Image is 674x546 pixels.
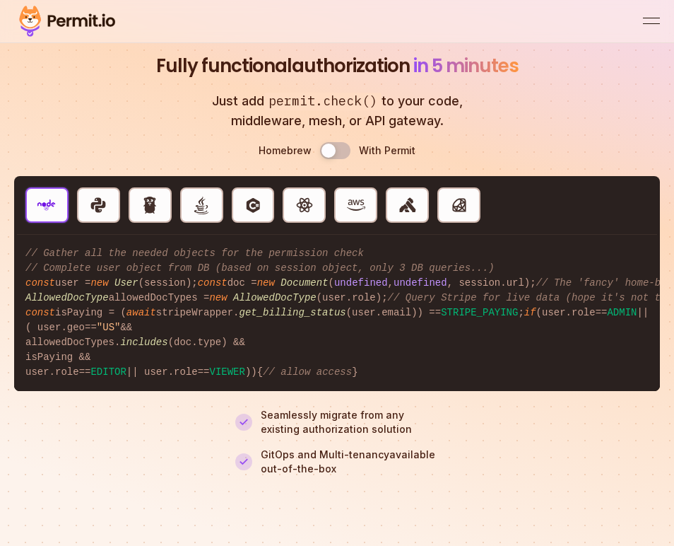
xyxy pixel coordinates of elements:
[257,277,275,289] span: new
[126,307,156,318] span: await
[156,52,519,80] h2: authorization
[382,307,411,318] span: email
[174,366,198,378] span: role
[347,196,365,214] img: Gateway
[572,307,596,318] span: role
[37,196,56,214] img: NodeJS
[280,277,328,289] span: Document
[259,144,312,158] div: Homebrew
[413,53,519,79] span: in 5 minutes
[198,337,222,348] span: type
[643,13,660,30] button: open menu
[607,307,637,318] span: ADMIN
[524,307,536,318] span: if
[359,144,415,158] div: With Permit
[264,93,382,110] span: permit.check()
[441,307,518,318] span: STRIPE_PAYING
[352,292,376,303] span: role
[141,196,159,214] img: Golang
[55,366,79,378] span: role
[14,235,660,391] code: user = (session); doc = ( , , session. ); allowedDocTypes = (user. ); isPaying = ( stripeWrapper....
[263,366,352,378] span: // allow access
[120,337,167,348] span: includes
[507,277,524,289] span: url
[25,248,364,259] span: // Gather all the needed objects for the permission check
[97,322,121,333] span: "US"
[114,277,138,289] span: User
[295,196,314,214] img: React
[90,277,108,289] span: new
[89,196,107,214] img: Python
[184,91,490,131] p: Just add to your code, middleware, mesh, or API gateway.
[209,292,227,303] span: new
[261,408,439,436] p: Seamlessly migrate from any existing authorization solution
[334,277,388,289] span: undefined
[156,52,292,80] span: Fully functional
[210,366,245,378] span: VIEWER
[90,366,126,378] span: EDITOR
[25,277,55,289] span: const
[25,292,109,303] span: AllowedDocType
[450,196,468,214] img: Ruby
[233,292,317,303] span: AllowedDocType
[198,277,227,289] span: const
[244,196,262,214] img: C#
[25,307,55,318] span: const
[394,277,447,289] span: undefined
[239,307,345,318] span: get_billing_status
[67,322,85,333] span: geo
[14,3,120,40] img: Permit logo
[192,196,211,214] img: Java
[25,262,495,274] span: // Complete user object from DB (based on session object, only 3 DB queries...)
[398,196,417,214] img: Kong
[261,448,439,476] p: GitOps and Multi-tenancy available out-of-the-box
